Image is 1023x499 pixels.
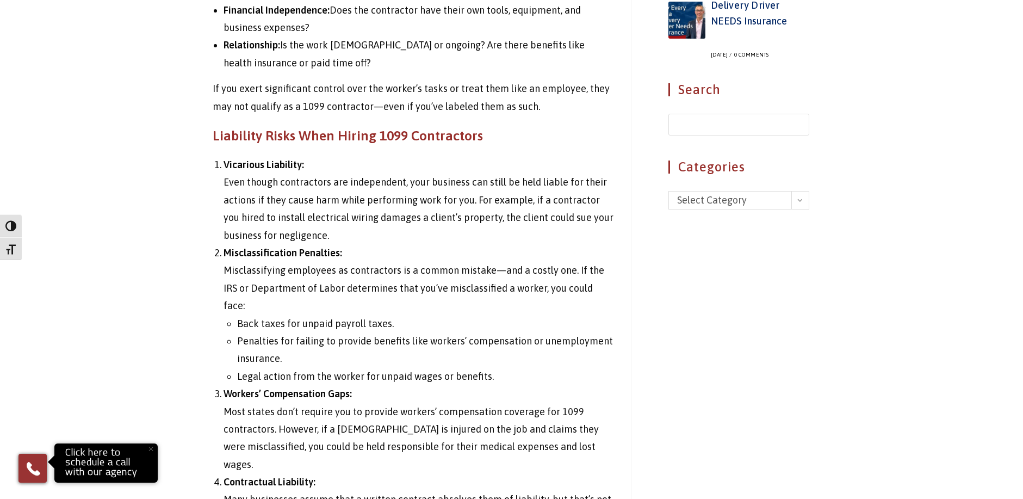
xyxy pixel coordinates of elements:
[224,388,352,399] strong: Workers’ Compensation Gaps:
[224,159,304,170] strong: Vicarious Liability:
[24,460,42,477] img: Phone icon
[668,161,809,174] h4: Categories
[213,128,483,143] strong: Liability Risks When Hiring 1099 Contractors
[224,247,342,258] strong: Misclassification Penalties:
[668,83,809,96] h4: Search
[734,52,768,58] a: 0 Comments
[237,368,615,385] li: Legal action from the worker for unpaid wages or benefits.
[224,2,615,37] li: Does the contractor have their own tools, equipment, and business expenses?
[224,244,615,385] li: Misclassifying employees as contractors is a common mistake—and a costly one. If the IRS or Depar...
[237,332,615,368] li: Penalties for failing to provide benefits like workers’ compensation or unemployment insurance.
[728,52,733,58] span: /
[668,114,809,135] input: Insert search query
[213,80,615,115] p: If you exert significant control over the worker’s tasks or treat them like an employee, they may...
[139,437,163,461] button: Close
[668,114,809,135] form: Search this website
[224,476,315,488] strong: Contractual Liability:
[711,52,733,58] div: [DATE]
[57,446,155,480] p: Click here to schedule a call with our agency
[224,4,330,16] strong: Financial Independence:
[224,385,615,473] li: Most states don’t require you to provide workers’ compensation coverage for 1099 contractors. How...
[224,36,615,72] li: Is the work [DEMOGRAPHIC_DATA] or ongoing? Are there benefits like health insurance or paid time ...
[237,315,615,332] li: Back taxes for unpaid payroll taxes.
[224,156,615,244] li: Even though contractors are independent, your business can still be held liable for their actions...
[224,39,280,51] strong: Relationship:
